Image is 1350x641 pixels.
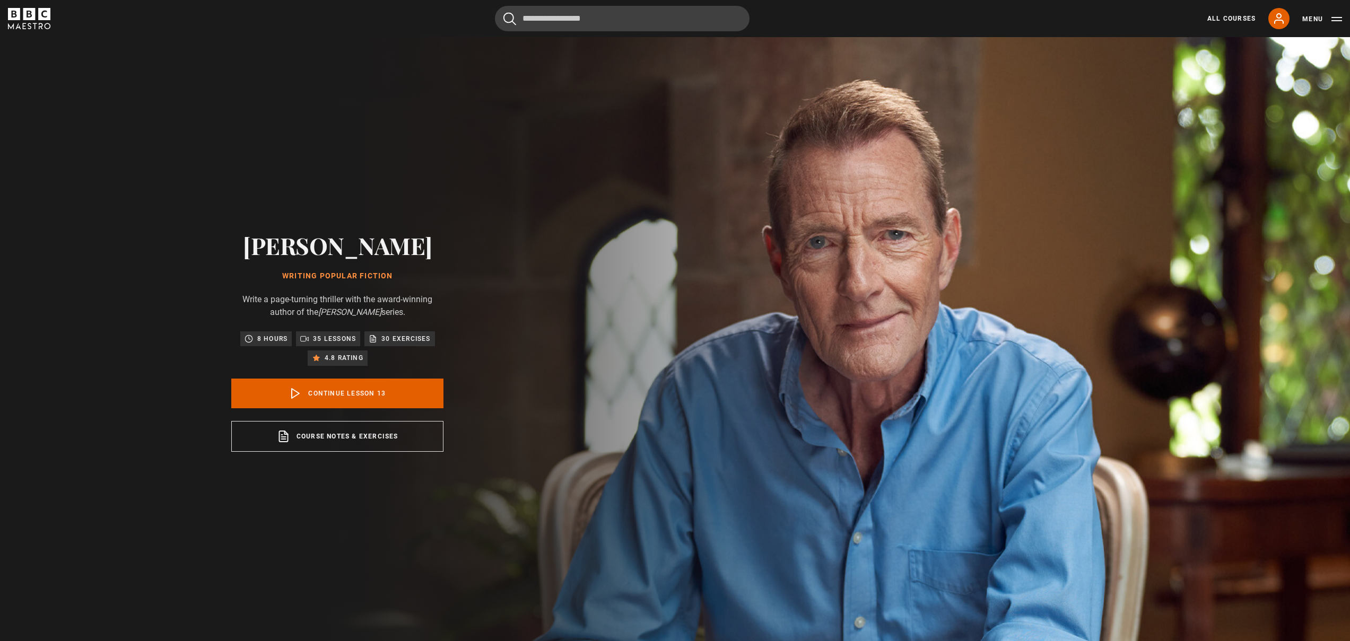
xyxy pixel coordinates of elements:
[1207,14,1256,23] a: All Courses
[231,293,443,319] p: Write a page-turning thriller with the award-winning author of the series.
[1302,14,1342,24] button: Toggle navigation
[325,353,363,363] p: 4.8 rating
[257,333,288,344] p: 8 hours
[231,272,443,280] h1: Writing Popular Fiction
[318,307,381,317] i: [PERSON_NAME]
[495,6,750,31] input: Search
[381,333,430,344] p: 30 exercises
[231,232,443,259] h2: [PERSON_NAME]
[313,333,356,344] p: 35 lessons
[231,421,443,452] a: Course notes & exercises
[503,12,516,25] button: Submit the search query
[8,8,50,29] svg: BBC Maestro
[231,379,443,408] a: Continue lesson 13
